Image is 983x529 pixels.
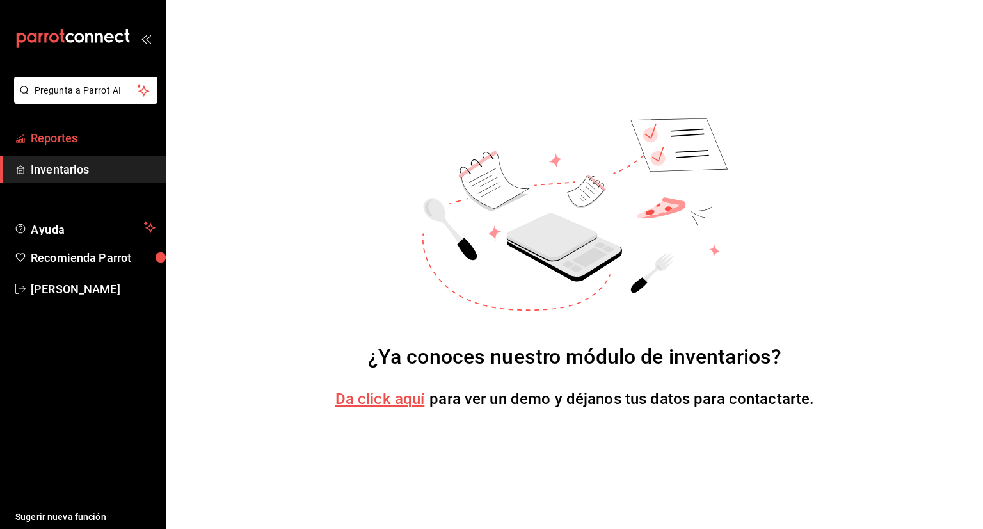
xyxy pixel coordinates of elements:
[31,249,156,266] span: Recomienda Parrot
[31,281,156,298] span: [PERSON_NAME]
[141,33,151,44] button: open_drawer_menu
[31,129,156,147] span: Reportes
[31,220,139,235] span: Ayuda
[9,93,157,106] a: Pregunta a Parrot AI
[368,341,782,372] div: ¿Ya conoces nuestro módulo de inventarios?
[335,390,425,408] a: Da click aquí
[14,77,157,104] button: Pregunta a Parrot AI
[15,510,156,524] span: Sugerir nueva función
[35,84,138,97] span: Pregunta a Parrot AI
[31,161,156,178] span: Inventarios
[429,390,814,408] span: para ver un demo y déjanos tus datos para contactarte.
